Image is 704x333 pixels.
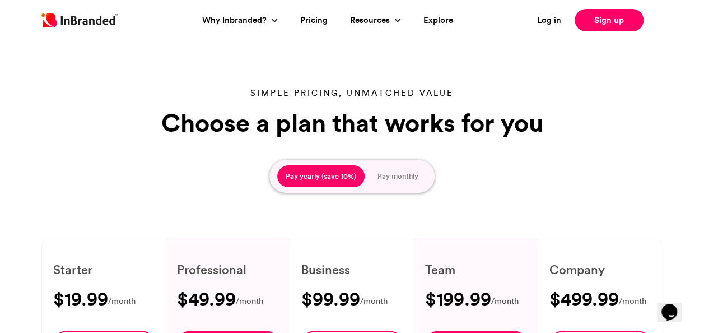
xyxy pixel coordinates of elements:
button: Pay yearly (save 10%) [277,165,365,188]
span: /month [491,294,518,308]
h3: $199.99 [425,290,491,308]
span: /month [108,294,136,308]
h3: $19.99 [53,290,108,308]
h6: Starter [53,261,155,279]
img: Inbranded [41,13,118,27]
h6: Team [425,261,527,279]
a: Explore [423,14,453,27]
a: Resources [350,14,393,27]
h1: Choose a plan that works for you [156,108,548,137]
a: Why Inbranded? [202,14,269,27]
a: Sign up [575,9,644,31]
h6: Business [301,261,403,279]
h3: $499.99 [549,290,619,308]
h6: Professional [177,261,279,279]
a: Pricing [300,14,328,27]
span: /month [360,294,388,308]
h3: $49.99 [177,290,236,308]
p: Simple pricing, unmatched value [156,87,548,99]
a: Log in [537,14,561,27]
h3: $99.99 [301,290,360,308]
h6: Company [549,261,651,279]
span: /month [236,294,263,308]
button: Pay monthly [369,165,427,188]
span: /month [619,294,646,308]
iframe: chat widget [657,288,693,322]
